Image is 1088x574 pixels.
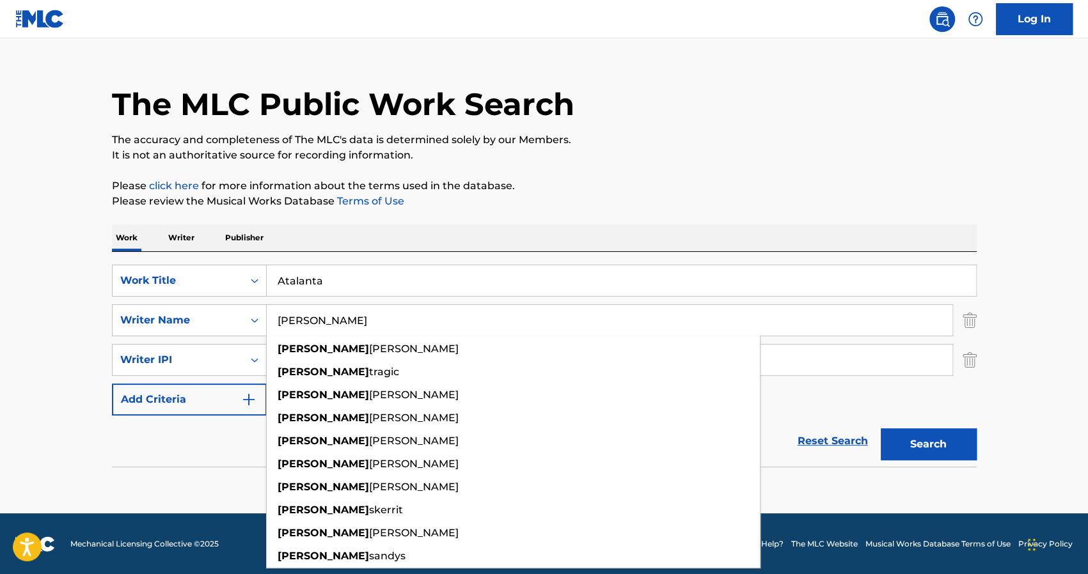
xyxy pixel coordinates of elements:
[112,85,574,123] h1: The MLC Public Work Search
[963,6,988,32] div: Help
[278,389,369,401] strong: [PERSON_NAME]
[369,366,399,378] span: tragic
[112,384,267,415] button: Add Criteria
[369,412,459,424] span: [PERSON_NAME]
[791,427,874,455] a: Reset Search
[1028,525,1036,564] div: Drag
[335,195,404,207] a: Terms of Use
[15,10,65,28] img: MLC Logo
[15,536,55,552] img: logo
[739,538,784,550] a: Need Help?
[865,538,1011,550] a: Musical Works Database Terms of Use
[70,538,219,550] span: Mechanical Licensing Collective © 2025
[278,458,369,470] strong: [PERSON_NAME]
[369,550,406,562] span: sandys
[369,458,459,470] span: [PERSON_NAME]
[968,12,983,27] img: help
[120,273,235,288] div: Work Title
[112,132,977,148] p: The accuracy and completeness of The MLC's data is determined solely by our Members.
[369,527,459,539] span: [PERSON_NAME]
[278,504,369,516] strong: [PERSON_NAME]
[1018,538,1073,550] a: Privacy Policy
[120,352,235,368] div: Writer IPI
[112,148,977,163] p: It is not an authoritative source for recording information.
[149,180,199,192] a: click here
[369,504,403,516] span: skerrit
[221,224,267,251] p: Publisher
[963,344,977,376] img: Delete Criterion
[369,343,459,355] span: [PERSON_NAME]
[1024,513,1088,574] iframe: Chat Widget
[164,224,198,251] p: Writer
[369,435,459,447] span: [PERSON_NAME]
[369,389,459,401] span: [PERSON_NAME]
[369,481,459,493] span: [PERSON_NAME]
[278,550,369,562] strong: [PERSON_NAME]
[112,194,977,209] p: Please review the Musical Works Database
[278,527,369,539] strong: [PERSON_NAME]
[241,392,256,407] img: 9d2ae6d4665cec9f34b9.svg
[934,12,950,27] img: search
[996,3,1073,35] a: Log In
[278,481,369,493] strong: [PERSON_NAME]
[278,343,369,355] strong: [PERSON_NAME]
[120,313,235,328] div: Writer Name
[278,366,369,378] strong: [PERSON_NAME]
[278,435,369,447] strong: [PERSON_NAME]
[112,265,977,467] form: Search Form
[791,538,858,550] a: The MLC Website
[963,304,977,336] img: Delete Criterion
[929,6,955,32] a: Public Search
[112,224,141,251] p: Work
[881,428,977,460] button: Search
[278,412,369,424] strong: [PERSON_NAME]
[112,178,977,194] p: Please for more information about the terms used in the database.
